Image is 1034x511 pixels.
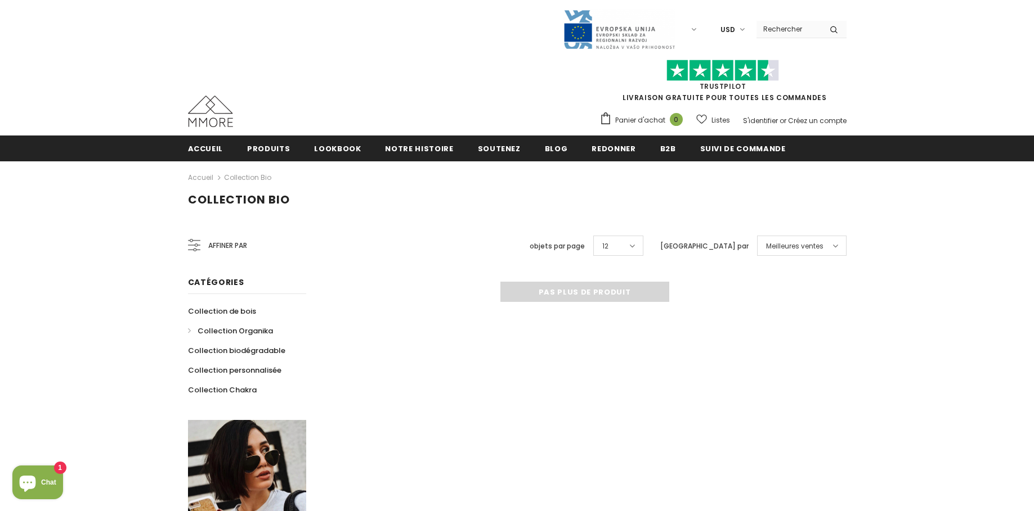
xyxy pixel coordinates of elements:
a: Javni Razpis [563,24,675,34]
span: B2B [660,143,676,154]
a: TrustPilot [700,82,746,91]
a: Notre histoire [385,135,453,161]
span: Meilleures ventes [766,241,823,252]
span: Collection biodégradable [188,345,285,356]
span: Suivi de commande [700,143,786,154]
span: 12 [602,241,608,252]
a: soutenez [478,135,521,161]
a: S'identifier [743,116,778,125]
span: Collection de bois [188,306,256,316]
span: Catégories [188,277,244,288]
a: Collection de bois [188,301,256,321]
label: [GEOGRAPHIC_DATA] par [660,241,749,252]
span: USD [720,24,735,35]
a: Panier d'achat 0 [599,112,688,129]
input: Search Site [757,21,821,37]
span: Collection Organika [198,325,273,336]
a: Collection personnalisée [188,360,281,380]
img: Javni Razpis [563,9,675,50]
span: or [780,116,786,125]
span: Produits [247,143,290,154]
a: Collection Organika [188,321,273,341]
label: objets par page [530,241,585,252]
span: Redonner [592,143,635,154]
img: Cas MMORE [188,96,233,127]
a: Listes [696,110,730,130]
a: Créez un compte [788,116,847,125]
a: Collection biodégradable [188,341,285,360]
a: Redonner [592,135,635,161]
a: Accueil [188,135,223,161]
span: Blog [545,143,568,154]
a: Collection Chakra [188,380,257,400]
img: Faites confiance aux étoiles pilotes [666,60,779,82]
span: Accueil [188,143,223,154]
inbox-online-store-chat: Shopify online store chat [9,465,66,502]
span: Collection Bio [188,192,290,207]
span: Listes [711,115,730,126]
a: Collection Bio [224,173,271,182]
a: B2B [660,135,676,161]
span: Notre histoire [385,143,453,154]
a: Produits [247,135,290,161]
span: Collection Chakra [188,385,257,395]
span: 0 [670,113,683,126]
span: LIVRAISON GRATUITE POUR TOUTES LES COMMANDES [599,65,847,102]
a: Accueil [188,171,213,184]
span: Lookbook [314,143,361,154]
a: Blog [545,135,568,161]
span: Collection personnalisée [188,365,281,376]
span: Panier d'achat [615,115,665,126]
a: Suivi de commande [700,135,786,161]
span: soutenez [478,143,521,154]
a: Lookbook [314,135,361,161]
span: Affiner par [208,239,247,252]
